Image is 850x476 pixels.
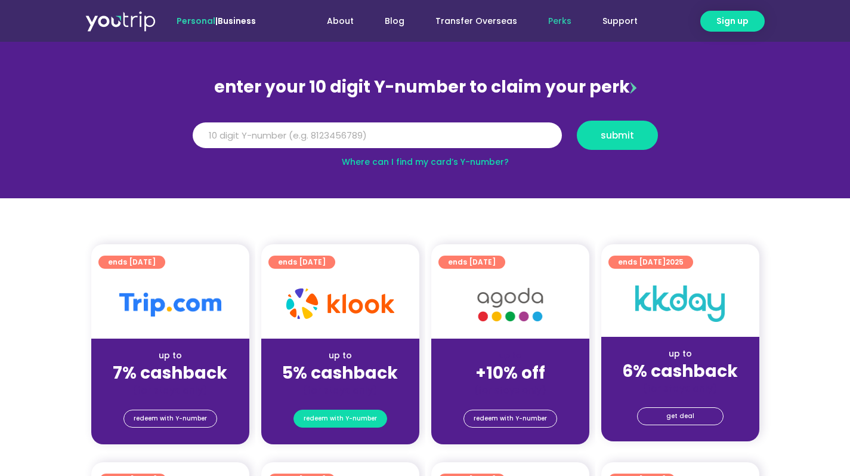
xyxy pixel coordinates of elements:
[438,256,505,269] a: ends [DATE]
[622,360,738,383] strong: 6% cashback
[666,408,694,425] span: get deal
[420,10,533,32] a: Transfer Overseas
[441,384,580,397] div: (for stays only)
[101,349,240,362] div: up to
[637,407,724,425] a: get deal
[98,256,165,269] a: ends [DATE]
[601,131,634,140] span: submit
[123,410,217,428] a: redeem with Y-number
[448,256,496,269] span: ends [DATE]
[282,361,398,385] strong: 5% cashback
[293,410,387,428] a: redeem with Y-number
[611,382,750,395] div: (for stays only)
[369,10,420,32] a: Blog
[608,256,693,269] a: ends [DATE]2025
[101,384,240,397] div: (for stays only)
[499,349,521,361] span: up to
[342,156,509,168] a: Where can I find my card’s Y-number?
[463,410,557,428] a: redeem with Y-number
[177,15,256,27] span: |
[700,11,765,32] a: Sign up
[177,15,215,27] span: Personal
[271,384,410,397] div: (for stays only)
[108,256,156,269] span: ends [DATE]
[271,349,410,362] div: up to
[187,72,664,103] div: enter your 10 digit Y-number to claim your perk
[475,361,545,385] strong: +10% off
[193,122,562,149] input: 10 digit Y-number (e.g. 8123456789)
[288,10,653,32] nav: Menu
[577,121,658,150] button: submit
[611,348,750,360] div: up to
[304,410,377,427] span: redeem with Y-number
[193,121,658,159] form: Y Number
[716,15,749,27] span: Sign up
[134,410,207,427] span: redeem with Y-number
[474,410,547,427] span: redeem with Y-number
[618,256,684,269] span: ends [DATE]
[113,361,227,385] strong: 7% cashback
[311,10,369,32] a: About
[533,10,587,32] a: Perks
[666,257,684,267] span: 2025
[278,256,326,269] span: ends [DATE]
[268,256,335,269] a: ends [DATE]
[218,15,256,27] a: Business
[587,10,653,32] a: Support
